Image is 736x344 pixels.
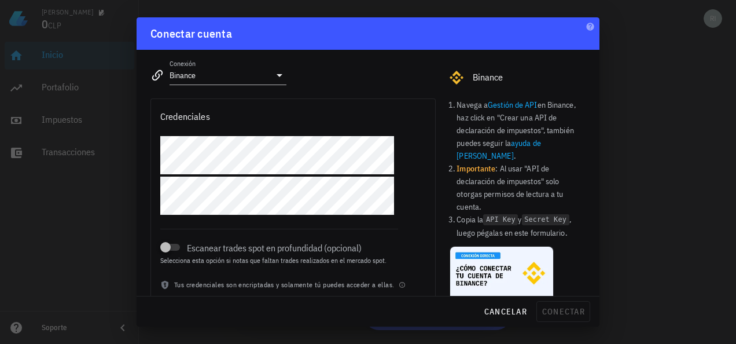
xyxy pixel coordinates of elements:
div: Credenciales [160,108,210,125]
code: Secret Key [522,214,569,225]
li: Copia la y , luego pégalas en este formulario. [457,213,586,239]
li: Navega a en Binance, haz click en "Crear una API de declaración de impuestos", también puedes seg... [457,98,586,162]
div: Selecciona esta opción si notas que faltan trades realizados en el mercado spot. [160,257,398,264]
div: Conectar cuenta [150,24,232,43]
b: Importante [457,163,495,174]
label: Escanear trades spot en profundidad (opcional) [187,242,398,254]
li: : Al usar "API de declaración de impuestos" solo otorgas permisos de lectura a tu cuenta. [457,162,586,213]
button: cancelar [479,301,532,322]
div: Tus credenciales son encriptadas y solamente tú puedes acceder a ellas. [151,279,435,300]
div: Binance [473,72,586,83]
span: cancelar [484,306,527,317]
code: API Key [483,214,518,225]
a: ayuda de [PERSON_NAME] [457,138,540,161]
label: Conexión [170,59,196,68]
a: Gestión de API [488,100,537,110]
